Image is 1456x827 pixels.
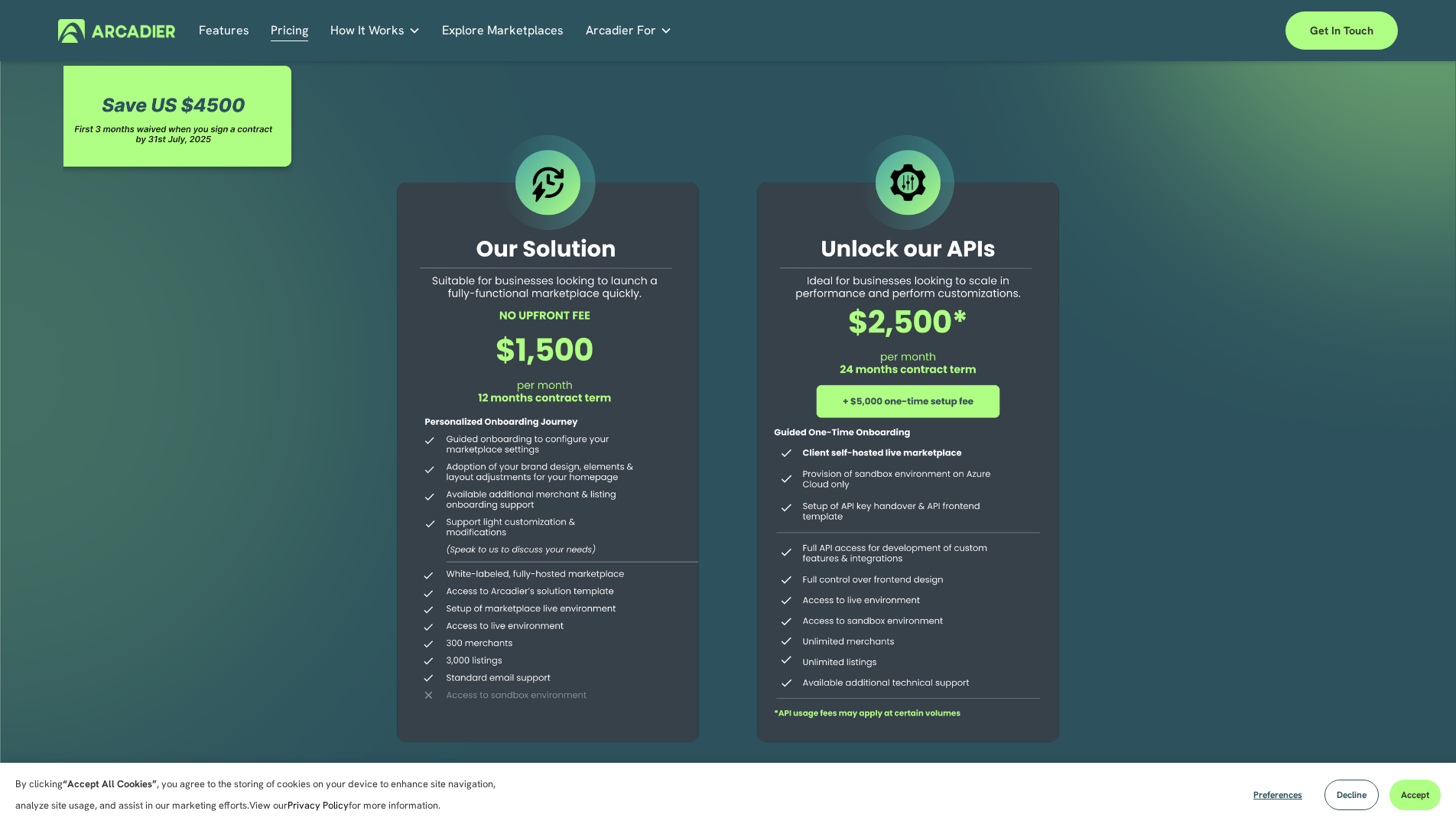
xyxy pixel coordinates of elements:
button: Accept [1389,780,1441,810]
button: Decline [1324,780,1379,810]
strong: “Accept All Cookies” [63,777,157,790]
span: Preferences [1253,789,1302,801]
span: Accept [1401,789,1429,801]
a: folder dropdown [330,19,421,43]
a: Features [199,19,249,43]
button: Preferences [1242,780,1314,810]
a: Get in touch [1285,11,1398,50]
span: Arcadier For [586,20,656,41]
img: Arcadier [58,19,175,43]
a: Explore Marketplaces [442,19,564,43]
span: How It Works [330,20,405,41]
span: Decline [1337,789,1367,801]
p: By clicking , you agree to the storing of cookies on your device to enhance site navigation, anal... [15,773,512,816]
a: Pricing [271,19,308,43]
a: folder dropdown [586,19,672,43]
a: Privacy Policy [288,799,349,812]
